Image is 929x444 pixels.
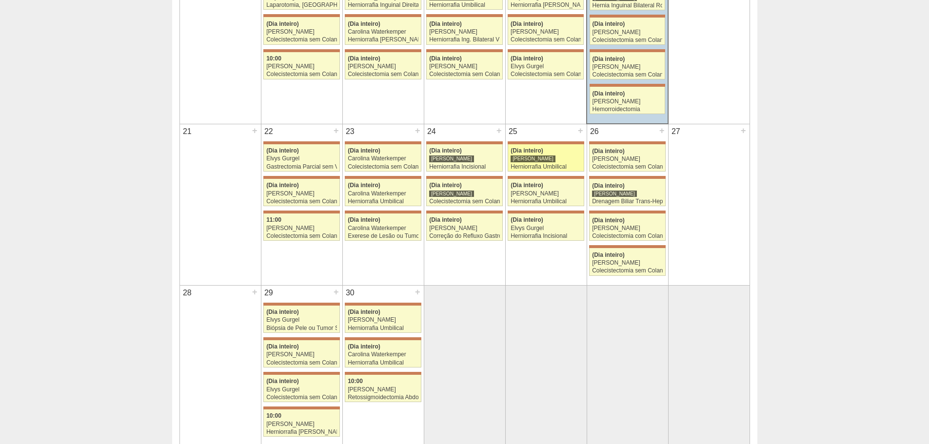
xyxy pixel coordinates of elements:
div: Elvys Gurgel [266,317,337,323]
div: Colecistectomia sem Colangiografia VL [348,71,418,77]
div: Key: Maria Braido [345,176,421,179]
div: Herniorrafia Umbilical [511,198,581,205]
span: 11:00 [266,216,281,223]
a: (Dia inteiro) [PERSON_NAME] Colecistectomia sem Colangiografia VL [589,248,665,275]
div: Colecistectomia sem Colangiografia VL [266,198,337,205]
span: (Dia inteiro) [511,20,543,27]
a: (Dia inteiro) Elvys Gurgel Colecistectomia sem Colangiografia VL [263,375,339,402]
a: (Dia inteiro) [PERSON_NAME] Herniorrafia Umbilical [508,179,584,206]
div: Key: Maria Braido [263,49,339,52]
div: Key: Maria Braido [263,141,339,144]
div: Key: Maria Braido [263,14,339,17]
a: (Dia inteiro) [PERSON_NAME] Herniorrafia Ing. Bilateral VL [426,17,502,44]
div: 24 [424,124,439,139]
span: (Dia inteiro) [511,216,543,223]
span: (Dia inteiro) [593,56,625,62]
div: 23 [343,124,358,139]
div: Key: Maria Braido [508,49,584,52]
div: Key: Maria Braido [508,141,584,144]
div: [PERSON_NAME] [429,155,474,162]
div: Elvys Gurgel [266,386,337,393]
a: (Dia inteiro) Elvys Gurgel Colecistectomia sem Colangiografia VL [508,52,584,79]
div: Colecistectomia sem Colangiografia VL [266,394,337,401]
div: Colecistectomia sem Colangiografia VL [266,233,337,239]
div: Key: Maria Braido [589,176,665,179]
span: (Dia inteiro) [429,147,462,154]
div: [PERSON_NAME] [511,29,581,35]
div: Key: Maria Braido [263,176,339,179]
div: [PERSON_NAME] [429,190,474,197]
a: (Dia inteiro) Elvys Gurgel Herniorrafia Incisional [508,213,584,241]
a: (Dia inteiro) [PERSON_NAME] Herniorrafia Umbilical [345,306,421,333]
div: [PERSON_NAME] [592,225,663,232]
div: Colecistectomia sem Colangiografia VL [511,71,581,77]
span: (Dia inteiro) [266,147,299,154]
div: + [251,124,259,137]
div: Colecistectomia sem Colangiografia VL [511,37,581,43]
div: Key: Maria Braido [345,49,421,52]
div: Herniorrafia Umbilical [348,325,418,331]
a: 10:00 [PERSON_NAME] Retossigmoidectomia Abdominal [345,375,421,402]
span: (Dia inteiro) [592,217,625,224]
div: [PERSON_NAME] [511,155,555,162]
a: (Dia inteiro) [PERSON_NAME] Colecistectomia sem Colangiografia VL [590,52,665,79]
a: (Dia inteiro) [PERSON_NAME] Colecistectomia sem Colangiografia VL [263,17,339,44]
span: (Dia inteiro) [348,182,380,189]
div: [PERSON_NAME] [592,156,663,162]
div: Key: Maria Braido [426,211,502,213]
div: Key: Maria Braido [263,303,339,306]
div: Drenagem Biliar Trans-Hepática [592,198,663,205]
div: Herniorrafia Incisional [511,233,581,239]
a: (Dia inteiro) Carolina Waterkemper Herniorrafia Umbilical [345,179,421,206]
div: Key: Maria Braido [345,337,421,340]
div: + [739,124,748,137]
a: 11:00 [PERSON_NAME] Colecistectomia sem Colangiografia VL [263,213,339,241]
div: [PERSON_NAME] [348,63,418,70]
div: Elvys Gurgel [511,63,581,70]
div: Key: Maria Braido [345,141,421,144]
div: 21 [180,124,195,139]
div: [PERSON_NAME] [266,421,337,427]
span: (Dia inteiro) [511,147,543,154]
div: 29 [261,286,277,300]
a: (Dia inteiro) Elvys Gurgel Gastrectomia Parcial sem Vagotomia [263,144,339,172]
div: Hemorroidectomia [593,106,663,113]
div: + [576,124,585,137]
span: (Dia inteiro) [266,378,299,385]
span: (Dia inteiro) [266,182,299,189]
span: (Dia inteiro) [348,309,380,315]
div: [PERSON_NAME] [266,29,337,35]
a: (Dia inteiro) [PERSON_NAME] Colecistectomia sem Colangiografia VL [508,17,584,44]
a: (Dia inteiro) [PERSON_NAME] Colecistectomia sem Colangiografia VL [426,52,502,79]
div: Key: Maria Braido [508,14,584,17]
div: [PERSON_NAME] [429,225,500,232]
div: + [332,124,340,137]
span: 10:00 [266,412,281,419]
div: Herniorrafia [PERSON_NAME] [266,429,337,435]
div: + [495,124,503,137]
div: Correção do Refluxo Gastroesofágico video [429,233,500,239]
div: Key: Maria Braido [589,211,665,213]
div: [PERSON_NAME] [266,191,337,197]
div: [PERSON_NAME] [593,98,663,105]
a: (Dia inteiro) [PERSON_NAME] Hemorroidectomia [590,87,665,114]
span: (Dia inteiro) [511,55,543,62]
div: [PERSON_NAME] [348,317,418,323]
span: (Dia inteiro) [429,216,462,223]
span: (Dia inteiro) [429,55,462,62]
div: Laparotomia, [GEOGRAPHIC_DATA], Drenagem, Bridas [266,2,337,8]
span: (Dia inteiro) [592,251,625,258]
a: (Dia inteiro) Elvys Gurgel Biópsia de Pele ou Tumor Superficial [263,306,339,333]
a: (Dia inteiro) Carolina Waterkemper Herniorrafia Umbilical [345,340,421,367]
div: Key: Maria Braido [426,176,502,179]
div: Colecistectomia com Colangiografia VL [592,233,663,239]
a: (Dia inteiro) Carolina Waterkemper Exerese de Lesão ou Tumor de Pele [345,213,421,241]
span: (Dia inteiro) [511,182,543,189]
div: Key: Maria Braido [263,406,339,409]
div: Key: Maria Braido [590,15,665,18]
div: Colecistectomia sem Colangiografia VL [593,37,663,43]
div: Key: Maria Braido [589,141,665,144]
div: Colecistectomia sem Colangiografia VL [429,71,500,77]
div: Exerese de Lesão ou Tumor de Pele [348,233,418,239]
div: Key: Maria Braido [263,211,339,213]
